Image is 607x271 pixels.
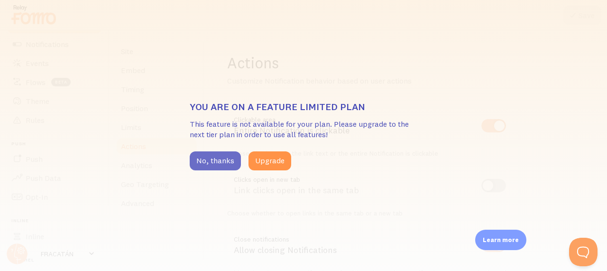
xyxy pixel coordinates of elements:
button: Upgrade [248,151,291,170]
button: No, thanks [190,151,241,170]
p: This feature is not available for your plan. Please upgrade to the next tier plan in order to use... [190,119,417,140]
iframe: Help Scout Beacon - Open [569,238,598,266]
div: Learn more [475,230,526,250]
p: Learn more [483,235,519,244]
h3: You are on a feature limited plan [190,101,417,113]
